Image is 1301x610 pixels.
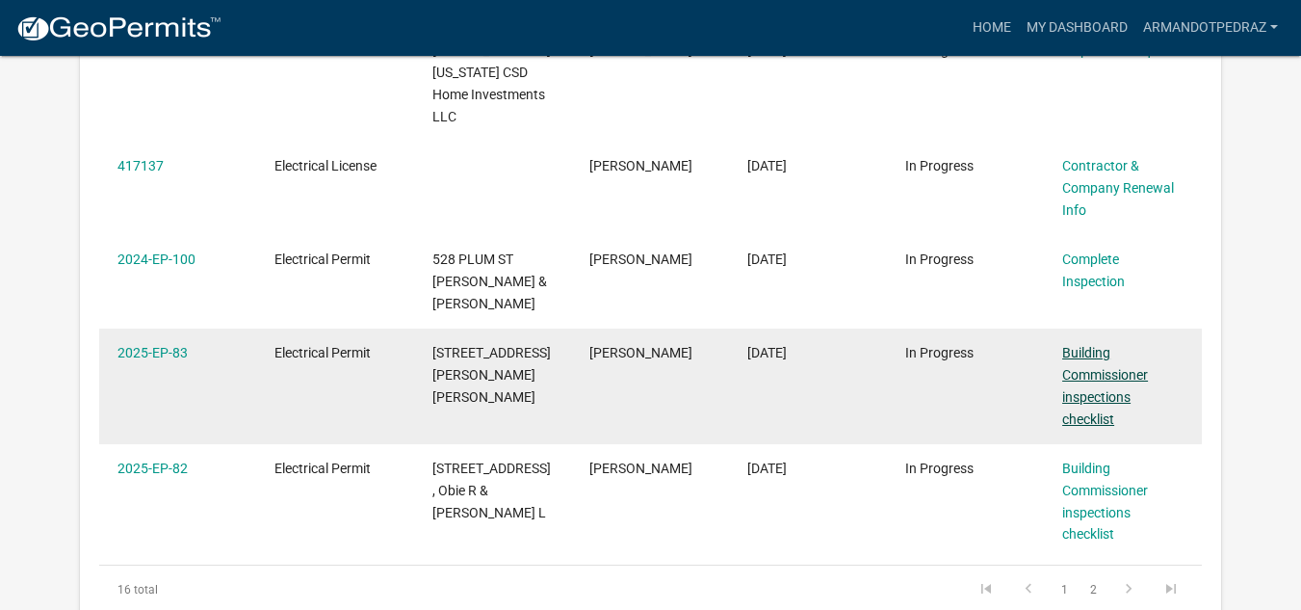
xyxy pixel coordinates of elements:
a: 417137 [117,158,164,173]
span: Armando villafana pedraza [589,158,692,173]
a: Home [965,10,1019,46]
span: 401 KINGSMILL DR Martin, Obie R & Rebeca L [432,461,551,520]
span: Electrical Permit [274,345,371,360]
span: Electrical License [274,158,377,173]
span: 528 PLUM ST Santella, Luis A & Kertesz, Marcela A [432,252,547,311]
a: 2 [1081,579,1105,600]
a: 2024-EP-100 [117,252,195,267]
a: My Dashboard [1019,10,1135,46]
a: Complete Inspection [1062,252,1125,289]
a: go to last page [1153,579,1189,600]
a: Building Commissioner inspections checklist [1062,345,1148,426]
a: go to previous page [1010,579,1047,600]
a: 2025-EP-83 [117,345,188,360]
span: In Progress [905,461,974,476]
span: 12/30/2024 [747,252,787,267]
span: 2222 JEFFERSON ST Gomes, Alejandrina [432,345,551,405]
a: Building Commissioner inspections checklist [1062,461,1148,542]
span: 09/17/2025 [747,345,787,360]
span: Electrical Permit [274,252,371,267]
a: 1 [1053,579,1076,600]
span: 09/17/2025 [747,461,787,476]
span: Armando villafana pedraza [589,461,692,476]
li: page 2 [1079,573,1107,606]
span: Armando villafana pedraza [589,252,692,267]
span: Electrical Permit [274,461,371,476]
span: Armando villafana pedraza [589,345,692,360]
a: Contractor & Company Renewal Info [1062,158,1174,218]
span: In Progress [905,158,974,173]
a: armandotpedraz [1135,10,1286,46]
a: go to first page [968,579,1004,600]
a: 2025-EP-82 [117,461,188,476]
li: page 1 [1050,573,1079,606]
span: In Progress [905,345,974,360]
span: 05/06/2025 [747,158,787,173]
a: go to next page [1110,579,1147,600]
span: In Progress [905,252,974,267]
